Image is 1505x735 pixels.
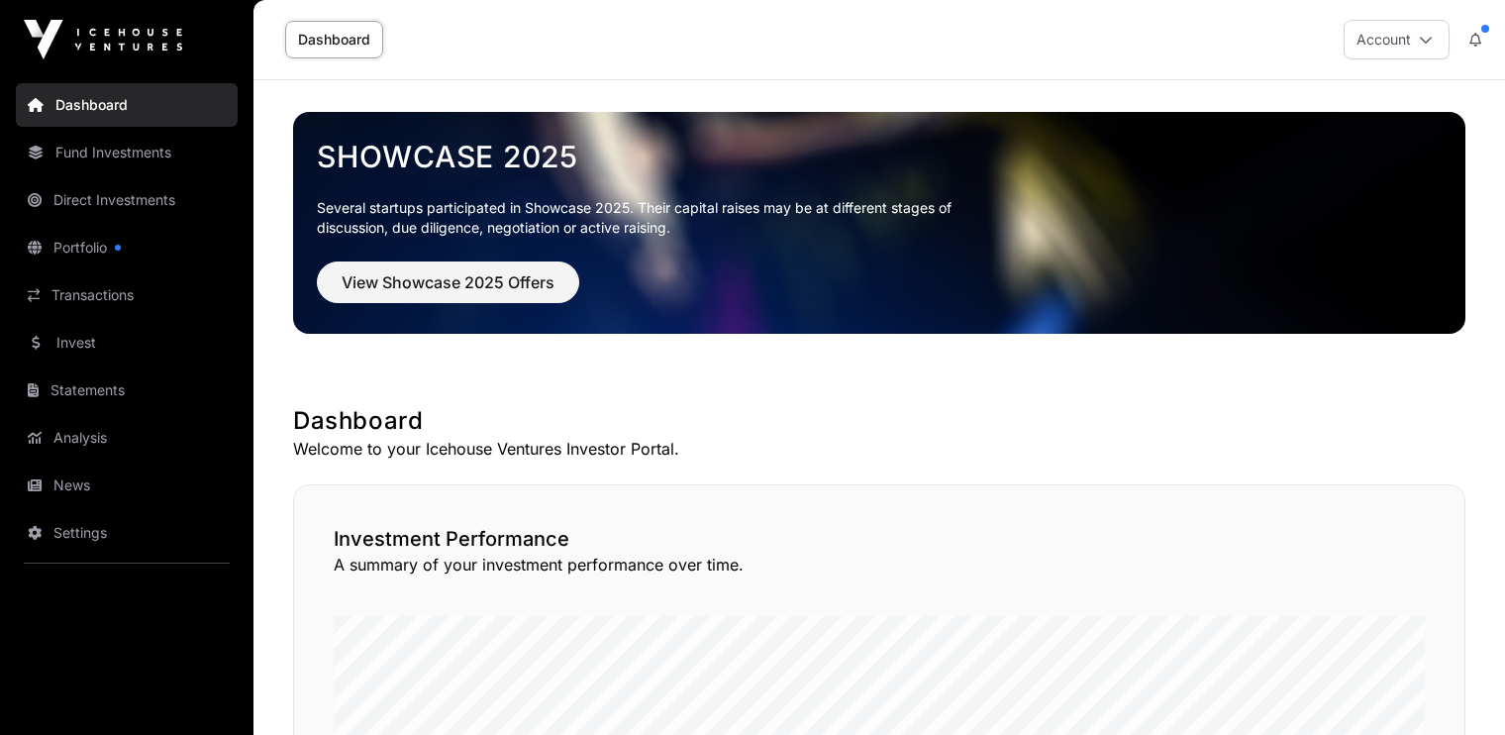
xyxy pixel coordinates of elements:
a: Portfolio [16,226,238,269]
a: Fund Investments [16,131,238,174]
a: Dashboard [16,83,238,127]
a: Statements [16,368,238,412]
h2: Investment Performance [334,525,1425,553]
span: View Showcase 2025 Offers [342,270,554,294]
h1: Dashboard [293,405,1465,437]
button: View Showcase 2025 Offers [317,262,579,303]
a: Transactions [16,273,238,317]
p: A summary of your investment performance over time. [334,553,1425,577]
a: News [16,464,238,507]
p: Several startups participated in Showcase 2025. Their capital raises may be at different stages o... [317,198,982,238]
a: Invest [16,321,238,365]
img: Icehouse Ventures Logo [24,20,182,59]
iframe: Chat Widget [1406,640,1505,735]
button: Account [1344,20,1450,59]
img: Showcase 2025 [293,112,1465,334]
a: Settings [16,511,238,555]
a: View Showcase 2025 Offers [317,281,579,301]
a: Analysis [16,416,238,460]
a: Direct Investments [16,178,238,222]
a: Showcase 2025 [317,139,1442,174]
a: Dashboard [285,21,383,58]
p: Welcome to your Icehouse Ventures Investor Portal. [293,437,1465,461]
